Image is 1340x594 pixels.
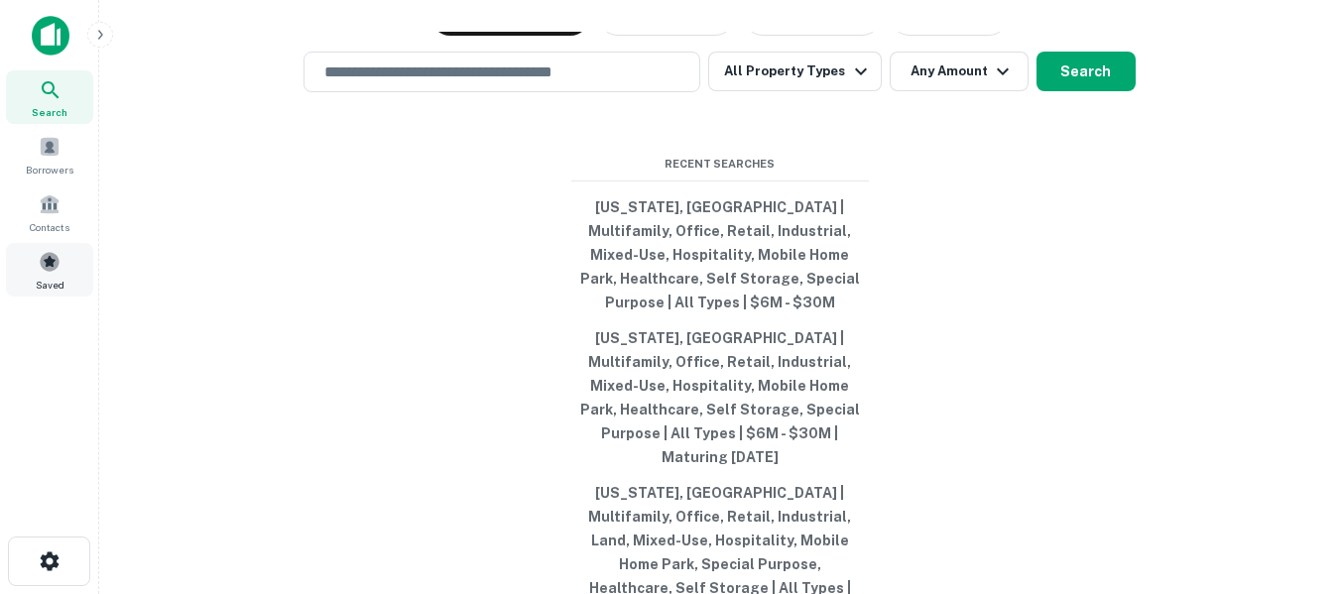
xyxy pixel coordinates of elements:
a: Saved [6,243,93,297]
a: Contacts [6,185,93,239]
button: [US_STATE], [GEOGRAPHIC_DATA] | Multifamily, Office, Retail, Industrial, Mixed-Use, Hospitality, ... [571,320,869,475]
a: Search [6,70,93,124]
span: Search [32,104,67,120]
span: Contacts [30,219,69,235]
span: Recent Searches [571,156,869,173]
span: Saved [36,277,64,293]
button: Any Amount [890,52,1029,91]
span: Borrowers [26,162,73,178]
iframe: Chat Widget [1241,435,1340,531]
button: [US_STATE], [GEOGRAPHIC_DATA] | Multifamily, Office, Retail, Industrial, Mixed-Use, Hospitality, ... [571,189,869,320]
button: Search [1036,52,1136,91]
a: Borrowers [6,128,93,181]
button: All Property Types [708,52,881,91]
img: capitalize-icon.png [32,16,69,56]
